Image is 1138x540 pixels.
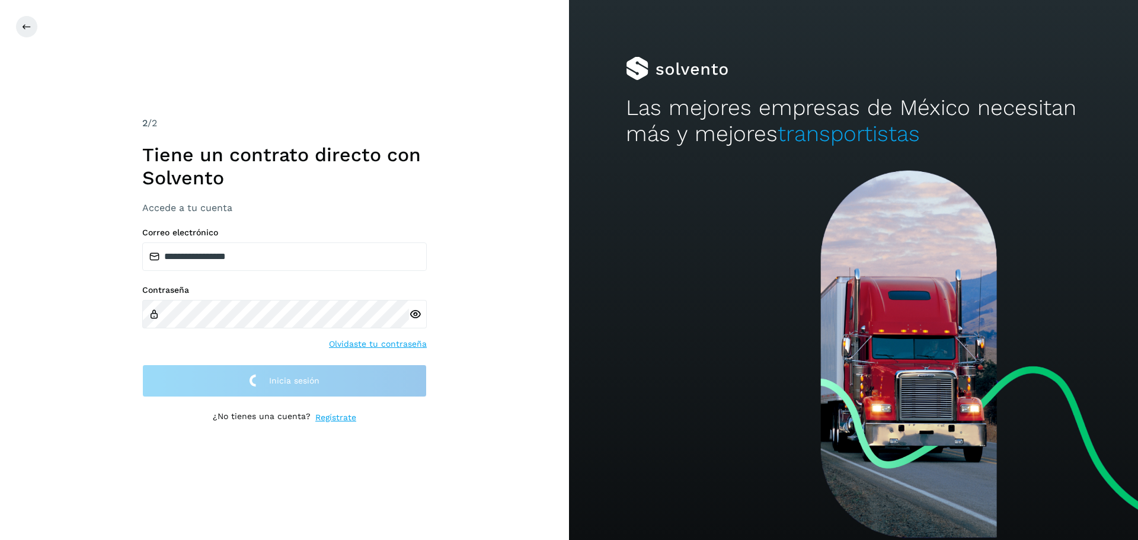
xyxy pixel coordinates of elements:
span: transportistas [778,121,920,146]
div: /2 [142,116,427,130]
button: Inicia sesión [142,365,427,397]
span: Inicia sesión [269,376,319,385]
a: Regístrate [315,411,356,424]
h1: Tiene un contrato directo con Solvento [142,143,427,189]
a: Olvidaste tu contraseña [329,338,427,350]
p: ¿No tienes una cuenta? [213,411,311,424]
label: Contraseña [142,285,427,295]
h3: Accede a tu cuenta [142,202,427,213]
span: 2 [142,117,148,129]
label: Correo electrónico [142,228,427,238]
h2: Las mejores empresas de México necesitan más y mejores [626,95,1081,148]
